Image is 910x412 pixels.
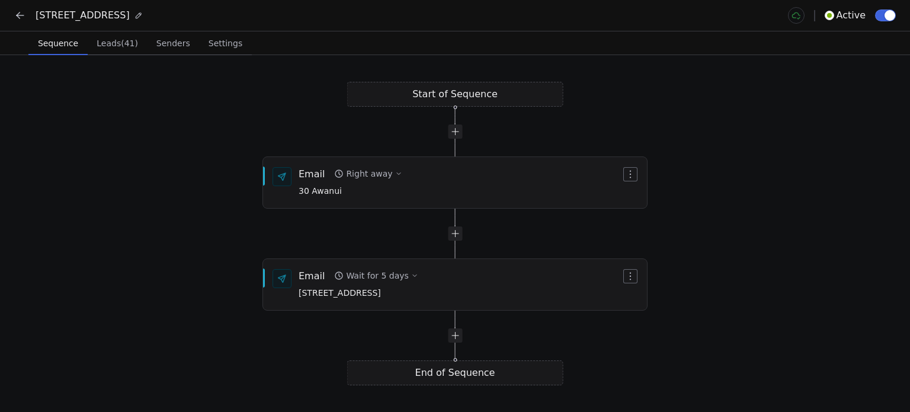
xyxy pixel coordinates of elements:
div: Email [299,167,325,180]
div: Start of Sequence [347,82,563,107]
div: Right away [346,168,392,180]
div: EmailWait for 5 days[STREET_ADDRESS] [262,258,648,311]
button: Right away [329,165,406,182]
div: End of Sequence [347,360,563,385]
span: 30 Awanui [299,185,402,198]
div: EmailRight away30 Awanui [262,157,648,209]
span: Leads (41) [92,35,143,52]
div: Email [299,269,325,282]
div: Wait for 5 days [346,270,408,282]
button: Wait for 5 days [329,267,422,284]
span: Senders [152,35,195,52]
span: [STREET_ADDRESS] [36,8,130,23]
span: Sequence [33,35,83,52]
span: Active [837,8,866,23]
span: Settings [204,35,247,52]
span: [STREET_ADDRESS] [299,287,418,300]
